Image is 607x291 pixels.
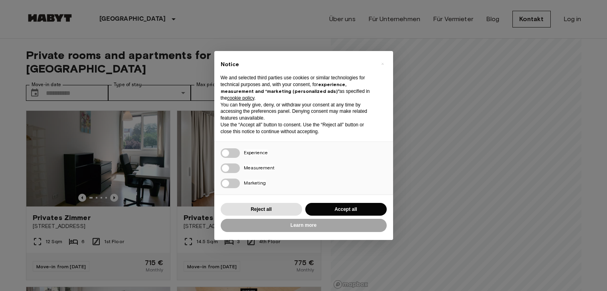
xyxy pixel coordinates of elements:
p: You can freely give, deny, or withdraw your consent at any time by accessing the preferences pane... [221,102,374,122]
h2: Notice [221,61,374,69]
span: Marketing [244,180,266,186]
span: Measurement [244,165,275,171]
button: Reject all [221,203,302,216]
a: cookie policy [227,95,254,101]
strong: experience, measurement and “marketing (personalized ads)” [221,81,346,94]
p: We and selected third parties use cookies or similar technologies for technical purposes and, wit... [221,75,374,101]
p: Use the “Accept all” button to consent. Use the “Reject all” button or close this notice to conti... [221,122,374,135]
button: Accept all [305,203,387,216]
button: Learn more [221,219,387,232]
span: Experience [244,149,268,155]
span: × [381,59,384,69]
button: Close this notice [376,57,389,70]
